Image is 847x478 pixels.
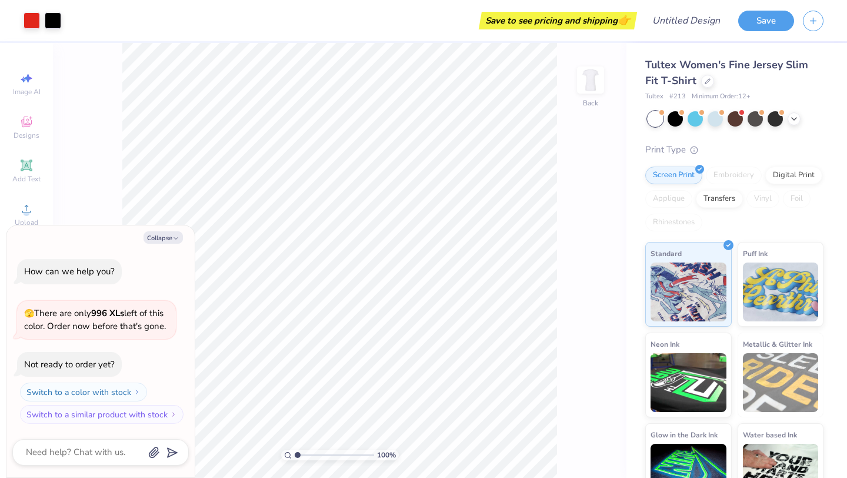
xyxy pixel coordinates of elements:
[24,308,34,319] span: 🫣
[746,190,779,208] div: Vinyl
[377,450,396,460] span: 100 %
[706,167,762,184] div: Embroidery
[669,92,686,102] span: # 213
[743,353,819,412] img: Metallic & Glitter Ink
[643,9,729,32] input: Untitled Design
[738,11,794,31] button: Save
[645,143,823,157] div: Print Type
[651,247,682,260] span: Standard
[651,263,726,321] img: Standard
[618,13,631,27] span: 👉
[134,389,141,396] img: Switch to a color with stock
[12,174,41,184] span: Add Text
[144,231,183,244] button: Collapse
[91,307,124,319] strong: 996 XLs
[743,247,768,260] span: Puff Ink
[765,167,822,184] div: Digital Print
[170,411,177,418] img: Switch to a similar product with stock
[645,167,702,184] div: Screen Print
[696,190,743,208] div: Transfers
[15,218,38,227] span: Upload
[743,263,819,321] img: Puff Ink
[583,98,598,108] div: Back
[645,214,702,231] div: Rhinestones
[482,12,634,29] div: Save to see pricing and shipping
[645,190,692,208] div: Applique
[20,383,147,401] button: Switch to a color with stock
[579,68,602,92] img: Back
[651,353,726,412] img: Neon Ink
[20,405,184,424] button: Switch to a similar product with stock
[651,338,679,350] span: Neon Ink
[24,265,115,277] div: How can we help you?
[743,338,812,350] span: Metallic & Glitter Ink
[24,307,166,333] span: There are only left of this color. Order now before that's gone.
[743,429,797,441] span: Water based Ink
[651,429,718,441] span: Glow in the Dark Ink
[13,87,41,97] span: Image AI
[692,92,751,102] span: Minimum Order: 12 +
[24,358,115,370] div: Not ready to order yet?
[645,92,663,102] span: Tultex
[783,190,811,208] div: Foil
[645,58,808,88] span: Tultex Women's Fine Jersey Slim Fit T-Shirt
[14,131,39,140] span: Designs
